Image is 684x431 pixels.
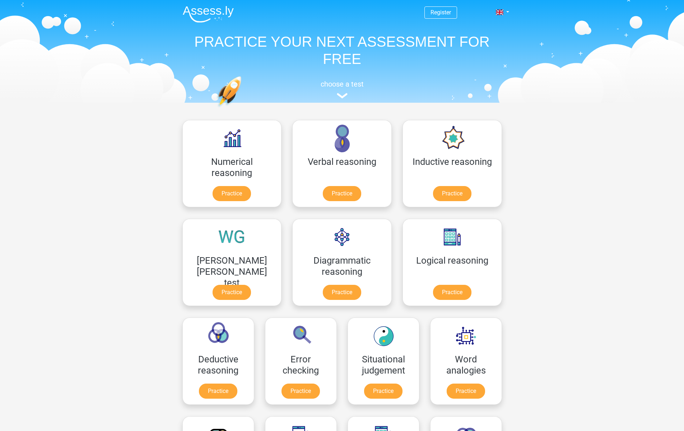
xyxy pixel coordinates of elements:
[447,384,485,399] a: Practice
[177,33,507,68] h1: PRACTICE YOUR NEXT ASSESSMENT FOR FREE
[177,80,507,99] a: choose a test
[323,186,361,201] a: Practice
[199,384,237,399] a: Practice
[213,285,251,300] a: Practice
[433,285,471,300] a: Practice
[217,76,269,141] img: practice
[431,9,451,16] a: Register
[364,384,403,399] a: Practice
[433,186,471,201] a: Practice
[337,93,348,98] img: assessment
[323,285,361,300] a: Practice
[213,186,251,201] a: Practice
[281,384,320,399] a: Practice
[177,80,507,88] h5: choose a test
[183,6,234,23] img: Assessly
